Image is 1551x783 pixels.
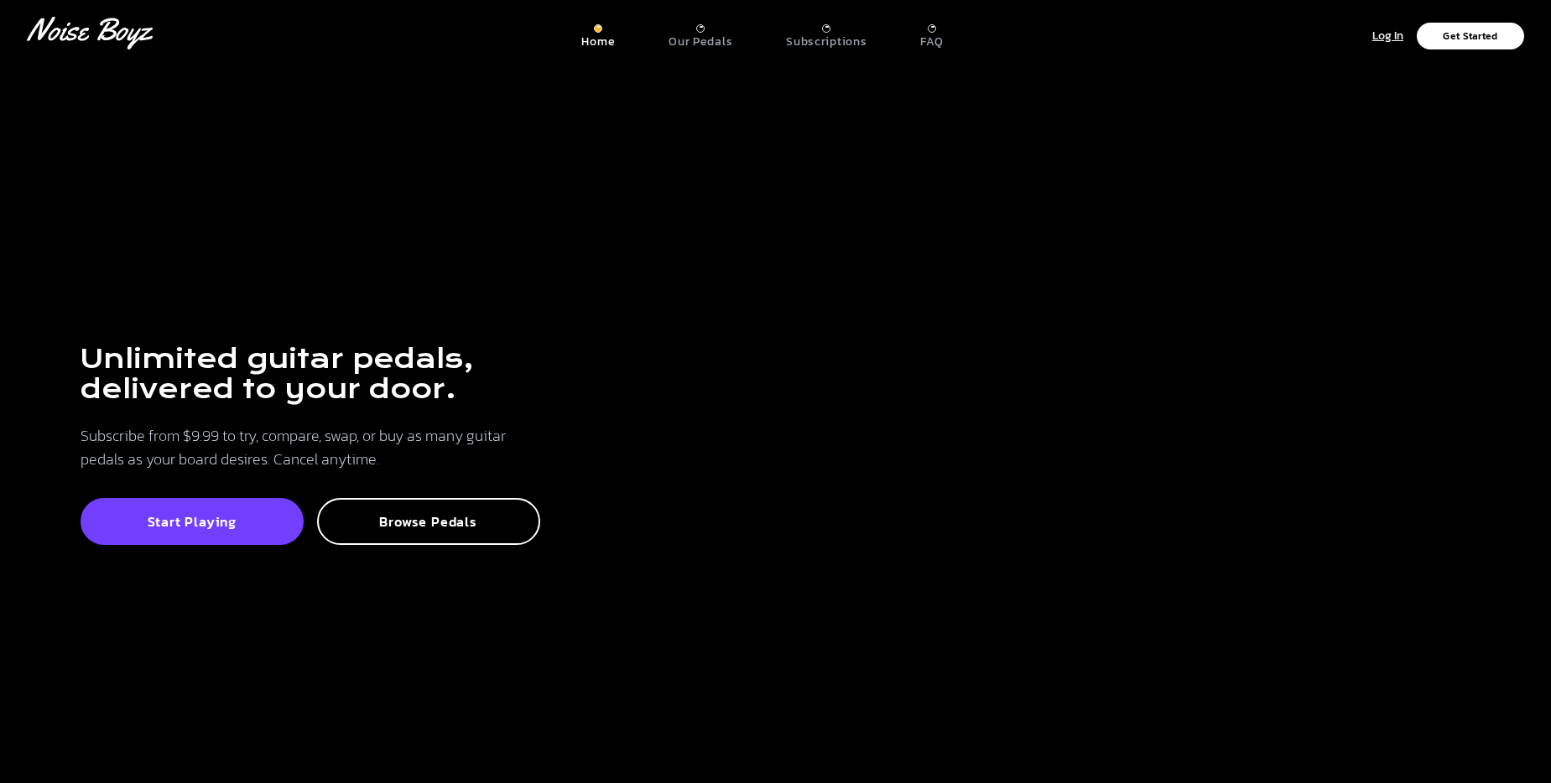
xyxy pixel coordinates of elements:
[669,18,732,49] a: Our Pedals
[1372,27,1403,46] p: Log In
[669,34,732,49] p: Our Pedals
[920,18,943,49] a: FAQ
[786,34,867,49] p: Subscriptions
[786,18,867,49] a: Subscriptions
[99,513,285,530] p: Start Playing
[581,34,615,49] p: Home
[81,344,540,404] h1: Unlimited guitar pedals, delivered to your door.
[581,18,615,49] a: Home
[1443,31,1497,41] p: Get Started
[920,34,943,49] p: FAQ
[336,513,522,530] p: Browse Pedals
[1417,23,1524,49] button: Get Started
[81,424,540,471] p: Subscribe from $9.99 to try, compare, swap, or buy as many guitar pedals as your board desires. C...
